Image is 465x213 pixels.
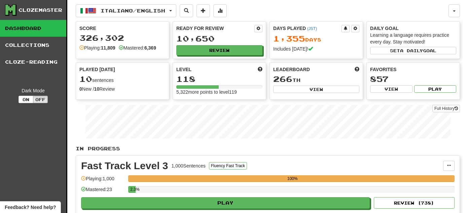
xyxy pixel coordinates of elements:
div: 1,000 Sentences [172,162,206,169]
a: Full History [432,105,460,112]
strong: 0 [79,86,82,92]
div: Mastered: [119,44,156,51]
strong: 6,369 [144,45,156,51]
div: 10,650 [176,34,262,43]
strong: 10 [94,86,100,92]
div: th [273,75,359,84]
div: Favorites [370,66,456,73]
button: Review (738) [374,197,455,209]
span: Italiano / English [101,8,165,13]
div: Fast Track Level 3 [81,161,168,171]
button: Play [414,85,457,93]
div: 5,322 more points to level 119 [176,89,262,95]
button: Search sentences [180,4,193,17]
strong: 11,809 [101,45,115,51]
div: Playing: 1,000 [81,175,125,186]
span: 266 [273,74,292,84]
button: Off [33,96,48,103]
div: 2.3% [130,186,136,193]
button: Review [176,45,262,55]
div: Mastered: 23 [81,186,125,197]
div: New / Review [79,86,166,92]
span: Open feedback widget [5,204,56,211]
button: Play [81,197,370,209]
span: Leaderboard [273,66,310,73]
button: View [273,86,359,93]
button: Italiano/English [76,4,176,17]
span: a daily [400,48,423,53]
div: Learning a language requires practice every day. Stay motivated! [370,32,456,45]
span: This week in points, UTC [355,66,359,73]
span: 1,355 [273,34,305,43]
div: 326,302 [79,34,166,42]
div: Clozemaster [19,7,62,13]
div: Ready for Review [176,25,254,32]
div: Dark Mode [5,87,61,94]
div: Score [79,25,166,32]
p: In Progress [76,145,460,152]
div: Includes [DATE]! [273,45,359,52]
div: Daily Goal [370,25,456,32]
button: Add sentence to collection [196,4,210,17]
div: sentences [79,75,166,84]
button: Fluency Fast Track [209,162,247,170]
div: Day s [273,34,359,43]
div: 857 [370,75,456,83]
button: On [19,96,33,103]
span: Played [DATE] [79,66,115,73]
span: 10 [79,74,92,84]
div: Days Played [273,25,342,32]
button: View [370,85,413,93]
span: Level [176,66,191,73]
div: Playing: [79,44,115,51]
button: More stats [213,4,227,17]
div: 118 [176,75,262,83]
button: Seta dailygoal [370,47,456,54]
div: 100% [130,175,455,182]
a: (JST) [307,26,317,31]
span: Score more points to level up [258,66,262,73]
